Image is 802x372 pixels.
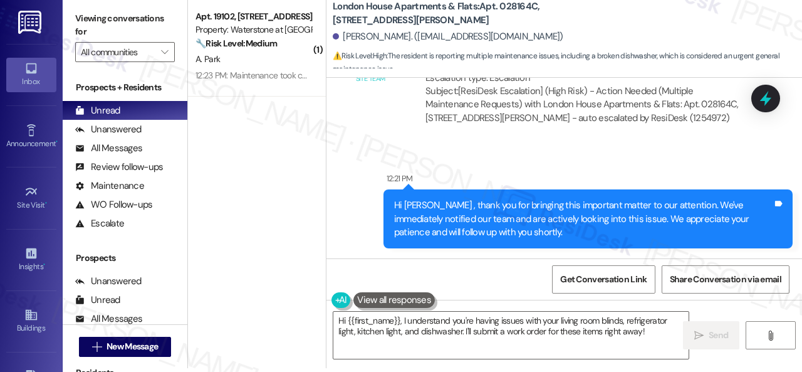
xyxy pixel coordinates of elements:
div: All Messages [75,312,142,326]
img: ResiDesk Logo [18,11,44,34]
strong: ⚠️ Risk Level: High [333,51,387,61]
span: • [43,260,45,269]
div: [PERSON_NAME]. ([EMAIL_ADDRESS][DOMAIN_NAME]) [333,30,563,43]
div: Subject: [ResiDesk Escalation] (High Risk) - Action Needed (Multiple Maintenance Requests) with L... [425,85,744,125]
a: Site Visit • [6,181,56,215]
div: Maintenance [75,179,144,193]
textarea: Hi {{first_name}}, I understand you're having issues with your living room blinds, refrigerator l... [333,312,689,359]
span: A. Park [195,53,220,65]
span: : The resident is reporting multiple maintenance issues, including a broken dishwasher, which is ... [333,50,802,77]
label: Viewing conversations for [75,9,175,42]
span: Get Conversation Link [560,273,647,286]
div: Escalate [75,217,124,230]
a: Buildings [6,304,56,338]
button: Send [683,321,739,349]
a: Inbox [6,58,56,92]
input: All communities [81,42,155,62]
span: Send [709,329,728,342]
div: All Messages [75,142,142,155]
div: WO Follow-ups [75,198,152,211]
div: Prospects [63,252,187,265]
button: Share Conversation via email [662,265,789,294]
div: Property: Waterstone at [GEOGRAPHIC_DATA] [195,23,311,36]
button: Get Conversation Link [552,265,655,294]
strong: 🔧 Risk Level: Medium [195,38,277,49]
div: Apt. 19102, [STREET_ADDRESS][PERSON_NAME] [195,10,311,23]
i:  [92,342,102,352]
div: Review follow-ups [75,161,163,174]
span: New Message [107,340,158,353]
div: Hi [PERSON_NAME] , thank you for bringing this important matter to our attention. We've immediate... [394,199,773,239]
div: Unread [75,104,120,117]
i:  [766,331,775,341]
span: • [45,199,47,208]
div: 12:21 PM [383,172,413,185]
a: Insights • [6,243,56,277]
button: New Message [79,337,172,357]
span: • [56,137,58,146]
i:  [161,47,168,57]
div: Unread [75,294,120,307]
div: Unanswered [75,275,142,288]
i:  [694,331,704,341]
div: Unanswered [75,123,142,136]
div: Prospects + Residents [63,81,187,94]
div: 12:23 PM: Maintenance took care of this last night [195,70,373,81]
span: Share Conversation via email [670,273,781,286]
